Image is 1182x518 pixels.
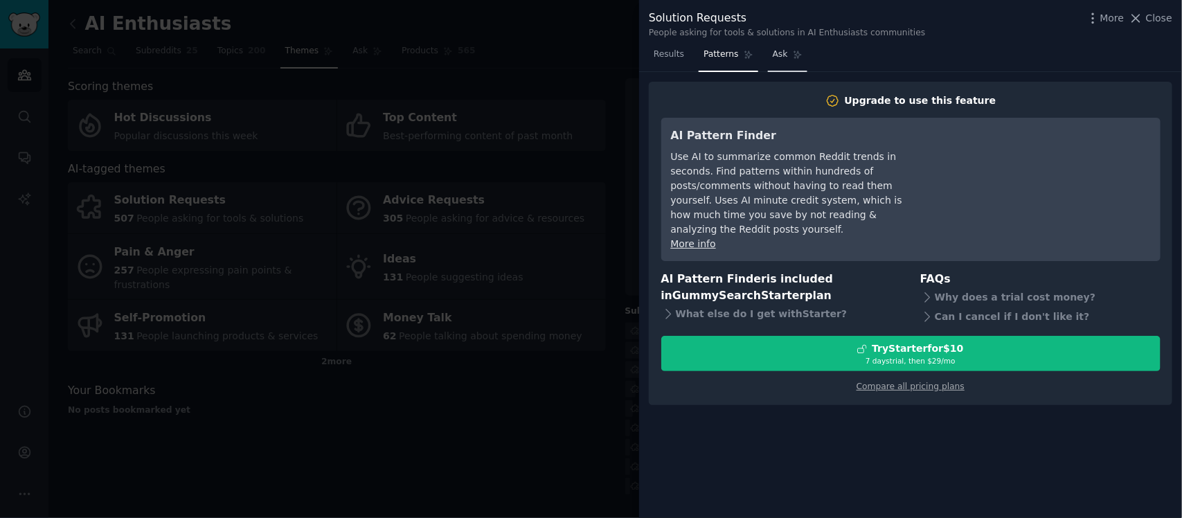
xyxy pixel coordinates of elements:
[943,127,1151,231] iframe: YouTube video player
[672,289,805,302] span: GummySearch Starter
[920,271,1161,288] h3: FAQs
[661,271,902,305] h3: AI Pattern Finder is included in plan
[671,127,924,145] h3: AI Pattern Finder
[857,382,965,391] a: Compare all pricing plans
[649,44,689,72] a: Results
[704,48,738,61] span: Patterns
[872,341,963,356] div: Try Starter for $10
[649,27,926,39] div: People asking for tools & solutions in AI Enthusiasts communities
[768,44,807,72] a: Ask
[671,238,716,249] a: More info
[699,44,758,72] a: Patterns
[1100,11,1125,26] span: More
[773,48,788,61] span: Ask
[920,307,1161,326] div: Can I cancel if I don't like it?
[1146,11,1172,26] span: Close
[920,287,1161,307] div: Why does a trial cost money?
[662,356,1160,366] div: 7 days trial, then $ 29 /mo
[1086,11,1125,26] button: More
[845,93,996,108] div: Upgrade to use this feature
[661,305,902,324] div: What else do I get with Starter ?
[671,150,924,237] div: Use AI to summarize common Reddit trends in seconds. Find patterns within hundreds of posts/comme...
[654,48,684,61] span: Results
[649,10,926,27] div: Solution Requests
[661,336,1161,371] button: TryStarterfor$107 daystrial, then $29/mo
[1129,11,1172,26] button: Close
